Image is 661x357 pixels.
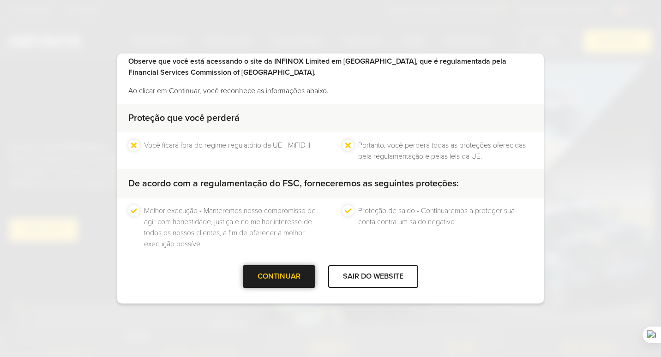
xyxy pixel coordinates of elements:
strong: Proteção que você perderá [128,113,240,124]
strong: De acordo com a regulamentação do FSC, forneceremos as seguintes proteções: [128,178,459,189]
div: CONTINUAR [243,265,315,288]
li: Você ficará fora do regime regulatório da UE - MiFID II. [144,140,312,162]
strong: Observe que você está acessando o site da INFINOX Limited em [GEOGRAPHIC_DATA], que é regulamenta... [128,57,506,77]
p: Ao clicar em Continuar, você reconhece as informações abaixo. [128,85,533,96]
li: Proteção de saldo - Continuaremos a proteger sua conta contra um saldo negativo. [358,205,533,250]
li: Portanto, você perderá todas as proteções oferecidas pela regulamentação e pelas leis da UE. [358,140,533,162]
li: Melhor execução - Manteremos nosso compromisso de agir com honestidade, justiça e no melhor inter... [144,205,318,250]
div: SAIR DO WEBSITE [328,265,418,288]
